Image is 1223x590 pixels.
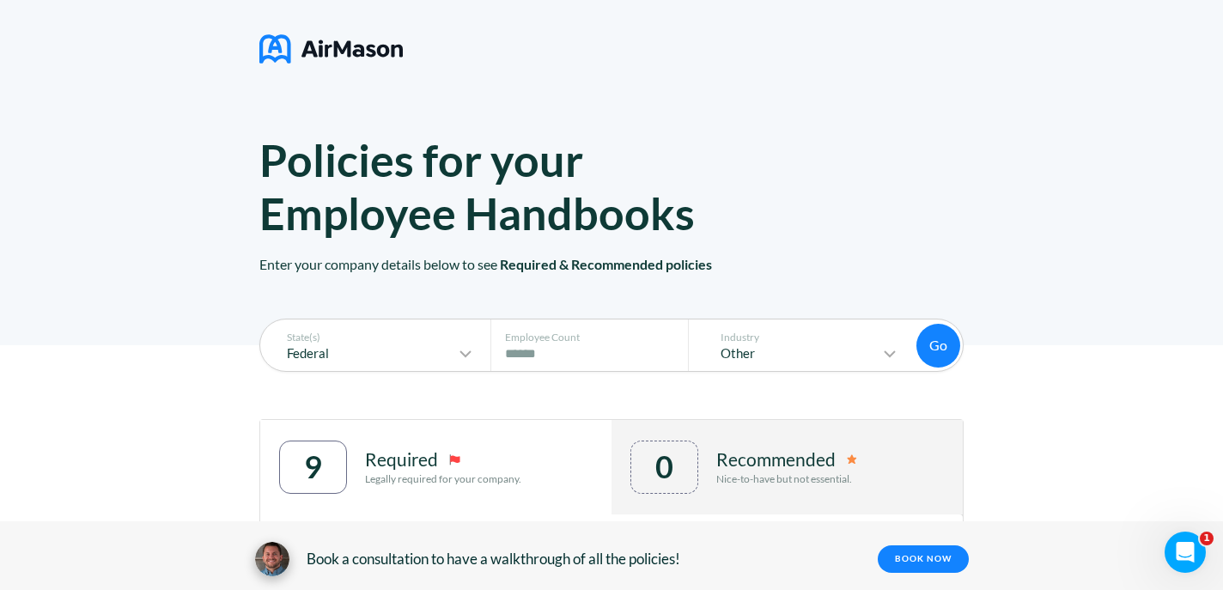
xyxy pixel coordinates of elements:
[655,449,673,484] div: 0
[270,346,455,361] p: Federal
[365,449,438,470] p: Required
[259,133,763,240] h1: Policies for your Employee Handbooks
[916,324,960,368] button: Go
[304,449,322,484] div: 9
[716,473,857,485] p: Nice-to-have but not essential.
[270,331,476,344] p: State(s)
[365,473,521,485] p: Legally required for your company.
[703,331,900,344] p: Industry
[307,550,680,568] span: Book a consultation to have a walkthrough of all the policies!
[703,346,879,361] p: Other
[255,542,289,576] img: avatar
[1200,532,1214,545] span: 1
[259,27,403,70] img: logo
[500,256,712,272] span: Required & Recommended policies
[716,449,836,470] p: Recommended
[1165,532,1206,573] iframe: Intercom live chat
[505,331,684,344] p: Employee Count
[878,545,969,573] a: BOOK NOW
[449,454,460,465] img: required-icon
[259,240,964,345] p: Enter your company details below to see
[847,454,857,465] img: remmended-icon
